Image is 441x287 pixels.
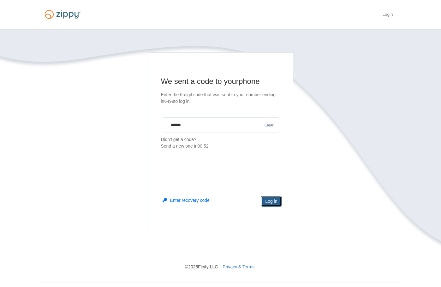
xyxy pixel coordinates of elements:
[161,76,280,86] h1: We sent a code to your phone
[161,136,280,149] p: Didn't get a code?
[382,12,393,18] a: Login
[163,197,210,203] button: Enter recovery code
[223,264,254,269] a: Privacy & Terms
[41,232,401,270] nav: © 2025 Floify LLC
[161,91,280,105] p: Enter the 6-digit code that was sent to your number ending in 6499 to log in.
[161,143,280,149] div: Send a new one in 00:52
[41,7,84,22] img: Logo
[261,196,281,207] button: Log in
[263,122,276,128] button: Clear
